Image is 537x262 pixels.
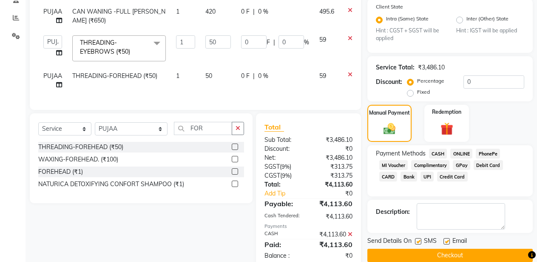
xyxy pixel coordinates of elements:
small: Hint : IGST will be applied [456,27,524,35]
span: THREADING-EYEBROWS (₹50) [80,39,130,55]
span: CARD [379,172,398,181]
div: Total: [258,180,308,189]
span: 495.6 [319,8,334,15]
div: Cash Tendered: [258,212,308,221]
span: 0 F [241,72,250,81]
span: 0 % [258,72,268,81]
span: | [273,38,275,47]
span: Credit Card [437,172,468,181]
span: UPI [421,172,434,181]
div: ₹4,113.60 [308,230,358,239]
div: ₹4,113.60 [308,212,358,221]
div: ( ) [258,171,308,180]
span: Debit Card [474,160,503,170]
span: SMS [424,236,437,247]
span: MI Voucher [379,160,408,170]
label: Fixed [417,88,430,96]
div: Service Total: [376,63,415,72]
span: | [253,7,255,16]
label: Redemption [432,108,461,116]
div: ₹313.75 [308,171,358,180]
span: CGST [264,172,280,179]
div: ₹3,486.10 [308,135,358,144]
img: _gift.svg [437,121,457,137]
div: Payments [264,223,352,230]
label: Client State [376,3,403,11]
img: _cash.svg [380,122,399,135]
div: Net: [258,153,308,162]
div: ₹0 [317,189,359,198]
span: 420 [205,8,216,15]
div: WAXING-FOREHEAD. (₹100) [38,155,118,164]
label: Inter (Other) State [466,15,509,25]
span: F [267,38,270,47]
div: ₹4,113.60 [308,239,358,250]
span: Bank [401,172,417,181]
span: Total [264,123,284,132]
div: ( ) [258,162,308,171]
div: FOREHEAD (₹1) [38,167,83,176]
span: THREADING-FOREHEAD (₹50) [72,72,157,80]
input: Search or Scan [174,122,233,135]
div: THREADING-FOREHEAD (₹50) [38,143,123,152]
small: Hint : CGST + SGST will be applied [376,27,444,43]
span: 9% [281,163,290,170]
label: Percentage [417,77,444,85]
span: 0 F [241,7,250,16]
span: CASH [429,149,447,158]
span: 0 % [258,7,268,16]
label: Intra (Same) State [386,15,429,25]
span: PhonePe [476,149,500,158]
span: 9% [282,172,290,179]
span: PUJAA [43,8,62,15]
div: CASH [258,230,308,239]
div: Paid: [258,239,308,250]
div: Balance : [258,251,308,260]
div: ₹3,486.10 [418,63,445,72]
a: Add Tip [258,189,317,198]
div: ₹3,486.10 [308,153,358,162]
div: ₹0 [308,251,358,260]
span: 59 [319,72,326,80]
div: Description: [376,207,410,216]
div: NATURICA DETOXIFYING CONFORT SHAMPOO (₹1) [38,180,184,189]
div: ₹313.75 [308,162,358,171]
span: 59 [319,36,326,43]
span: CAN WANING -FULL [PERSON_NAME] (₹650) [72,8,165,24]
span: Payment Methods [376,149,426,158]
span: PUJAA [43,72,62,80]
button: Checkout [367,249,533,262]
span: SGST [264,163,280,170]
div: ₹4,113.60 [308,180,358,189]
div: Discount: [376,78,402,86]
span: GPay [453,160,470,170]
span: Complimentary [411,160,449,170]
div: ₹0 [308,144,358,153]
span: Email [452,236,467,247]
span: 1 [176,72,179,80]
div: ₹4,113.60 [308,199,358,209]
span: | [253,72,255,81]
div: Discount: [258,144,308,153]
span: Send Details On [367,236,412,247]
div: Payable: [258,199,308,209]
span: 50 [205,72,212,80]
span: 1 [176,8,179,15]
div: Sub Total: [258,135,308,144]
span: ONLINE [450,149,472,158]
a: x [130,48,134,55]
span: % [304,38,309,47]
label: Manual Payment [369,109,410,117]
